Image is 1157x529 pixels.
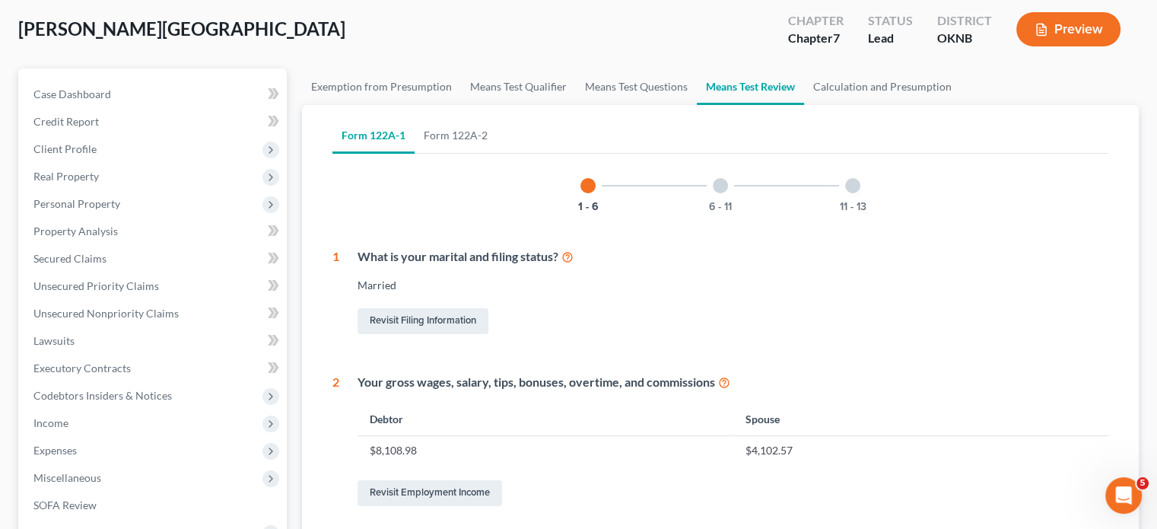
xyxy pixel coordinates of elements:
a: Revisit Employment Income [358,480,502,506]
span: [PERSON_NAME][GEOGRAPHIC_DATA] [18,18,345,40]
div: What is your marital and filing status? [358,248,1108,266]
button: 6 - 11 [709,202,732,212]
span: SOFA Review [33,499,97,511]
span: Property Analysis [33,225,118,237]
span: Unsecured Priority Claims [33,279,159,292]
div: Your gross wages, salary, tips, bonuses, overtime, and commissions [358,374,1108,391]
span: Expenses [33,444,77,457]
span: Case Dashboard [33,88,111,100]
div: 2 [332,374,339,509]
div: District [937,12,992,30]
a: Calculation and Presumption [804,69,961,105]
span: 7 [833,30,840,45]
a: Form 122A-2 [415,117,497,154]
a: Exemption from Presumption [302,69,461,105]
span: Miscellaneous [33,471,101,484]
a: Property Analysis [21,218,287,245]
span: Secured Claims [33,252,106,265]
a: SOFA Review [21,492,287,519]
div: Status [868,12,913,30]
div: Lead [868,30,913,47]
span: Real Property [33,170,99,183]
td: $8,108.98 [358,436,733,465]
span: Client Profile [33,142,97,155]
span: Lawsuits [33,334,75,347]
th: Spouse [733,403,1108,435]
a: Means Test Qualifier [461,69,576,105]
span: 5 [1136,477,1149,489]
span: Personal Property [33,197,120,210]
a: Revisit Filing Information [358,308,488,334]
iframe: Intercom live chat [1105,477,1142,514]
div: OKNB [937,30,992,47]
a: Form 122A-1 [332,117,415,154]
a: Unsecured Nonpriority Claims [21,300,287,327]
button: Preview [1016,12,1120,46]
th: Debtor [358,403,733,435]
div: 1 [332,248,339,337]
button: 11 - 13 [840,202,866,212]
a: Unsecured Priority Claims [21,272,287,300]
a: Lawsuits [21,327,287,355]
div: Married [358,278,1108,293]
span: Codebtors Insiders & Notices [33,389,172,402]
a: Credit Report [21,108,287,135]
a: Secured Claims [21,245,287,272]
div: Chapter [788,12,844,30]
span: Unsecured Nonpriority Claims [33,307,179,320]
td: $4,102.57 [733,436,1108,465]
a: Means Test Questions [576,69,697,105]
button: 1 - 6 [578,202,599,212]
span: Executory Contracts [33,362,131,374]
div: Chapter [788,30,844,47]
a: Executory Contracts [21,355,287,382]
span: Credit Report [33,115,99,128]
span: Income [33,416,68,429]
a: Case Dashboard [21,81,287,108]
a: Means Test Review [697,69,804,105]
